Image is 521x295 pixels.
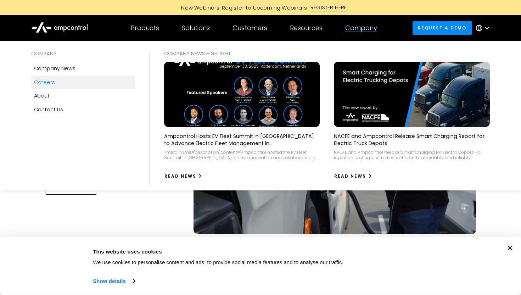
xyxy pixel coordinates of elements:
[164,50,490,57] div: COMPANY NEWS Highlight
[233,24,267,32] div: Customers
[164,133,320,147] p: Ampcontrol Hosts EV Fleet Summit in [GEOGRAPHIC_DATA] to Advance Electric Fleet Management in [GE...
[131,24,159,32] div: Products
[174,4,310,11] div: New Webinars: Register to Upcoming Webinars
[31,89,135,102] a: About
[508,245,512,250] button: Close banner
[345,24,377,32] div: Company
[290,24,323,32] div: Resources
[164,150,320,161] div: <meta name="description" content="Ampcontrol hosted the EV Fleet Summit in [GEOGRAPHIC_DATA] to d...
[93,247,385,256] div: This website uses cookies
[93,276,135,286] a: Show details
[334,133,490,147] p: NACFE and Ampcontrol Release Smart Charging Report for Electric Truck Depots
[31,103,135,116] a: Contact Us
[34,106,63,113] div: Contact Us
[334,171,372,182] a: Read News
[182,24,210,32] div: Solutions
[101,4,420,11] a: New Webinars: Register to Upcoming WebinarsREGISTER HERE
[34,78,55,86] div: Careers
[31,62,135,75] a: Company news
[393,245,494,266] button: Okay
[413,21,472,34] a: Request a demo
[310,4,347,11] div: REGISTER HERE
[164,173,196,179] div: Read News
[31,76,135,89] a: Careers
[334,150,490,161] div: NACFE and Ampcontrol release 'Smart Charging for Electric Depots'—a report on scaling electric fl...
[334,173,366,179] div: Read News
[31,50,135,57] div: COMPANY
[93,259,343,265] span: We use cookies to personalise content and ads, to provide social media features and to analyse ou...
[164,171,203,182] a: Read News
[34,65,75,72] div: Company news
[34,92,50,100] div: About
